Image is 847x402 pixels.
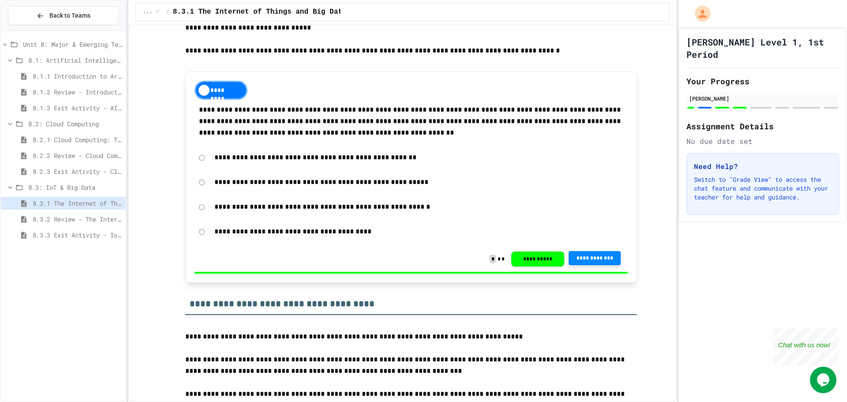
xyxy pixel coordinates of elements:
span: / [156,8,159,15]
span: 8.3.1 The Internet of Things and Big Data: Our Connected Digital World [173,7,469,17]
span: ... [143,8,153,15]
div: [PERSON_NAME] [689,94,836,102]
span: 8.1.2 Review - Introduction to Artificial Intelligence [33,87,122,97]
p: Switch to "Grade View" to access the chat feature and communicate with your teacher for help and ... [694,175,832,202]
h3: Need Help? [694,161,832,172]
span: 8.2.1 Cloud Computing: Transforming the Digital World [33,135,122,144]
span: 8.3.1 The Internet of Things and Big Data: Our Connected Digital World [33,199,122,208]
span: 8.3.3 Exit Activity - IoT Data Detective Challenge [33,230,122,240]
span: 8.3.2 Review - The Internet of Things and Big Data [33,214,122,224]
iframe: chat widget [810,367,838,393]
span: 8.1.1 Introduction to Artificial Intelligence [33,71,122,81]
h1: [PERSON_NAME] Level 1, 1st Period [686,36,839,60]
span: / [166,8,169,15]
span: 8.1.3 Exit Activity - AI Detective [33,103,122,113]
span: 8.2.2 Review - Cloud Computing [33,151,122,160]
span: 8.2: Cloud Computing [28,119,122,128]
div: No due date set [686,136,839,147]
span: 8.3: IoT & Big Data [28,183,122,192]
span: Unit 8: Major & Emerging Technologies [23,40,122,49]
span: Back to Teams [49,11,90,20]
span: 8.2.3 Exit Activity - Cloud Service Detective [33,167,122,176]
h2: Your Progress [686,75,839,87]
span: 8.1: Artificial Intelligence Basics [28,56,122,65]
div: My Account [686,4,713,24]
iframe: chat widget [774,328,838,366]
h2: Assignment Details [686,120,839,132]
